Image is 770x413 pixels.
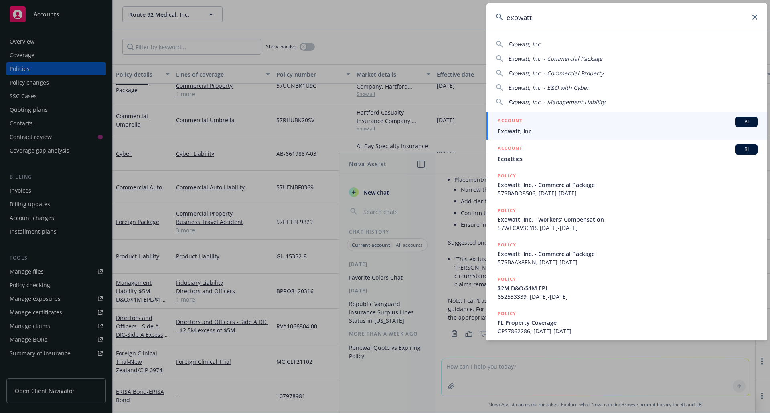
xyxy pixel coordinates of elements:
a: ACCOUNTBIExowatt, Inc. [486,112,767,140]
span: 652533339, [DATE]-[DATE] [498,292,758,301]
span: 57SBAAX8FNN, [DATE]-[DATE] [498,258,758,266]
a: POLICYFL Property CoverageCPS7862286, [DATE]-[DATE] [486,305,767,340]
span: Exowatt, Inc. - E&O with Cyber [508,84,589,91]
span: Exowatt, Inc. - Commercial Package [498,181,758,189]
span: Exowatt, Inc. - Management Liability [508,98,605,106]
h5: POLICY [498,206,516,214]
span: Exowatt, Inc. [508,40,542,48]
a: POLICYExowatt, Inc. - Commercial Package57SBABO8506, [DATE]-[DATE] [486,167,767,202]
span: BI [738,118,754,125]
h5: POLICY [498,310,516,318]
h5: POLICY [498,275,516,283]
span: 57SBABO8506, [DATE]-[DATE] [498,189,758,197]
span: Exowatt, Inc. [498,127,758,135]
a: ACCOUNTBIEcoattics [486,140,767,167]
span: 57WECAV3CYB, [DATE]-[DATE] [498,224,758,232]
h5: ACCOUNT [498,144,522,154]
span: $2M D&O/$1M EPL [498,284,758,292]
span: FL Property Coverage [498,318,758,327]
span: Exowatt, Inc. - Commercial Package [498,250,758,258]
a: POLICYExowatt, Inc. - Commercial Package57SBAAX8FNN, [DATE]-[DATE] [486,236,767,271]
span: Exowatt, Inc. - Commercial Package [508,55,602,62]
input: Search... [486,3,767,32]
a: POLICY$2M D&O/$1M EPL652533339, [DATE]-[DATE] [486,271,767,305]
span: Ecoattics [498,155,758,163]
h5: POLICY [498,241,516,249]
h5: POLICY [498,172,516,180]
a: POLICYExowatt, Inc. - Workers' Compensation57WECAV3CYB, [DATE]-[DATE] [486,202,767,236]
span: CPS7862286, [DATE]-[DATE] [498,327,758,335]
span: BI [738,146,754,153]
span: Exowatt, Inc. - Commercial Property [508,69,604,77]
h5: ACCOUNT [498,117,522,126]
span: Exowatt, Inc. - Workers' Compensation [498,215,758,224]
